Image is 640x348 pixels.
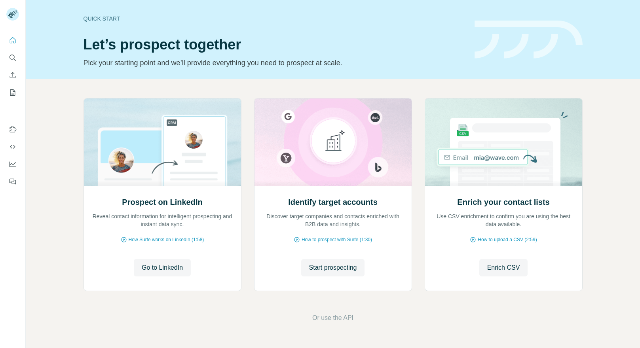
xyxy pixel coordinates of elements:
h2: Enrich your contact lists [457,197,549,208]
span: Enrich CSV [487,263,520,272]
button: Feedback [6,174,19,189]
button: Search [6,51,19,65]
span: Go to LinkedIn [142,263,183,272]
div: Quick start [84,15,465,23]
button: Enrich CSV [479,259,528,276]
img: Identify target accounts [254,98,412,186]
img: banner [475,21,583,59]
span: How to prospect with Surfe (1:30) [302,236,372,243]
button: Enrich CSV [6,68,19,82]
span: How Surfe works on LinkedIn (1:58) [129,236,204,243]
img: Enrich your contact lists [425,98,583,186]
button: My lists [6,85,19,100]
button: Quick start [6,33,19,47]
h2: Identify target accounts [288,197,378,208]
span: How to upload a CSV (2:59) [478,236,537,243]
p: Reveal contact information for intelligent prospecting and instant data sync. [92,212,233,228]
h1: Let’s prospect together [84,37,465,53]
img: Prospect on LinkedIn [84,98,241,186]
button: Use Surfe on LinkedIn [6,122,19,136]
p: Use CSV enrichment to confirm you are using the best data available. [433,212,574,228]
h2: Prospect on LinkedIn [122,197,202,208]
p: Discover target companies and contacts enriched with B2B data and insights. [262,212,404,228]
button: Dashboard [6,157,19,171]
button: Use Surfe API [6,140,19,154]
span: Start prospecting [309,263,357,272]
button: Go to LinkedIn [134,259,191,276]
button: Or use the API [312,313,353,323]
button: Start prospecting [301,259,365,276]
p: Pick your starting point and we’ll provide everything you need to prospect at scale. [84,57,465,68]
